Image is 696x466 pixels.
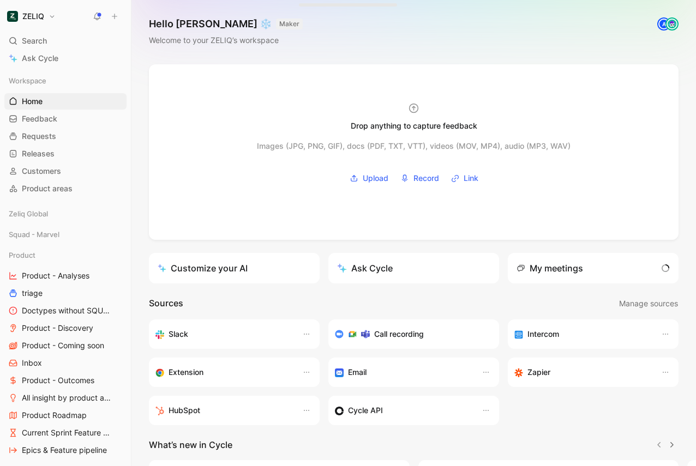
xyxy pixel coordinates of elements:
h3: Cycle API [348,404,383,417]
a: Product - Discovery [4,320,127,336]
span: Releases [22,148,55,159]
div: Welcome to your ZELIQ’s workspace [149,34,303,47]
div: Ask Cycle [337,262,393,275]
span: triage [22,288,43,299]
span: Product - Analyses [22,270,89,281]
a: All insight by product areas [4,390,127,406]
span: Upload [363,172,388,185]
span: Workspace [9,75,46,86]
span: Home [22,96,43,107]
span: Customers [22,166,61,177]
button: Link [447,170,482,186]
span: Link [464,172,478,185]
a: Customize your AI [149,253,320,283]
a: Home [4,93,127,110]
span: Inbox [22,358,42,368]
span: Product - Coming soon [22,340,104,351]
button: MAKER [276,19,303,29]
button: ZELIQZELIQ [4,9,58,24]
span: Feedback [22,113,57,124]
a: Feedback [4,111,127,127]
a: Inbox [4,355,127,371]
span: Doctypes without SQUAD [22,305,111,316]
span: Epics & Feature pipeline [22,445,107,456]
div: Workspace [4,72,127,89]
a: Ask Cycle [4,50,127,66]
h3: Extension [169,366,203,379]
a: Product areas [4,180,127,197]
span: Current Sprint Feature pipeline [22,427,113,438]
span: Product areas [22,183,73,194]
span: Product [9,250,35,261]
div: Sync your customers, send feedback and get updates in Intercom [514,328,650,341]
div: My meetings [517,262,583,275]
a: Requests [4,128,127,144]
span: All insight by product areas [22,392,112,403]
span: Product Roadmap [22,410,87,421]
div: Search [4,33,127,49]
div: Sync customers & send feedback from custom sources. Get inspired by our favorite use case [335,404,471,417]
span: Product - Outcomes [22,375,94,386]
a: Product Roadmap [4,407,127,423]
h1: ZELIQ [22,11,44,21]
a: Doctypes without SQUAD [4,302,127,319]
span: Ask Cycle [22,52,58,65]
h3: Call recording [374,328,424,341]
div: Drop anything to capture feedback [351,119,477,132]
h3: HubSpot [169,404,200,417]
a: Customers [4,163,127,179]
a: Product - Coming soon [4,337,127,354]
div: Customize your AI [158,262,248,275]
div: Capture feedback from thousands of sources with Zapier (survey results, recordings, sheets, etc). [514,366,650,379]
h1: Hello [PERSON_NAME] ❄️ [149,17,303,31]
img: avatar [667,19,677,29]
a: Current Sprint Feature pipeline [4,425,127,441]
h3: Email [348,366,367,379]
button: Upload [346,170,392,186]
div: Record & transcribe meetings from Zoom, Meet & Teams. [335,328,484,341]
span: Record [413,172,439,185]
div: Zeliq Global [4,205,127,222]
a: Epics & Feature pipeline [4,442,127,458]
div: Squad - Marvel [4,226,127,243]
span: Requests [22,131,56,142]
div: Images (JPG, PNG, GIF), docs (PDF, TXT, VTT), videos (MOV, MP4), audio (MP3, WAV) [257,140,571,153]
div: Capture feedback from anywhere on the web [155,366,291,379]
a: Releases [4,146,127,162]
h2: Sources [149,296,183,311]
h3: Zapier [527,366,550,379]
button: Manage sources [619,296,679,311]
span: Squad - Marvel [9,229,59,240]
img: ZELIQ [7,11,18,22]
div: Sync your customers, send feedback and get updates in Slack [155,328,291,341]
div: Product [4,247,127,263]
div: A [658,19,669,29]
span: Manage sources [619,297,678,310]
h2: What’s new in Cycle [149,438,232,451]
a: Product - Analyses [4,268,127,284]
div: Squad - Marvel [4,226,127,246]
button: Ask Cycle [328,253,499,283]
div: ProductProduct - AnalysestriageDoctypes without SQUADProduct - DiscoveryProduct - Coming soonInbo... [4,247,127,458]
h3: Slack [169,328,188,341]
a: triage [4,285,127,301]
a: Product - Outcomes [4,372,127,389]
span: Zeliq Global [9,208,48,219]
div: Forward emails to your feedback inbox [335,366,471,379]
button: Record [397,170,443,186]
h3: Intercom [527,328,559,341]
span: Product - Discovery [22,323,93,334]
div: Zeliq Global [4,205,127,225]
span: Search [22,34,47,47]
